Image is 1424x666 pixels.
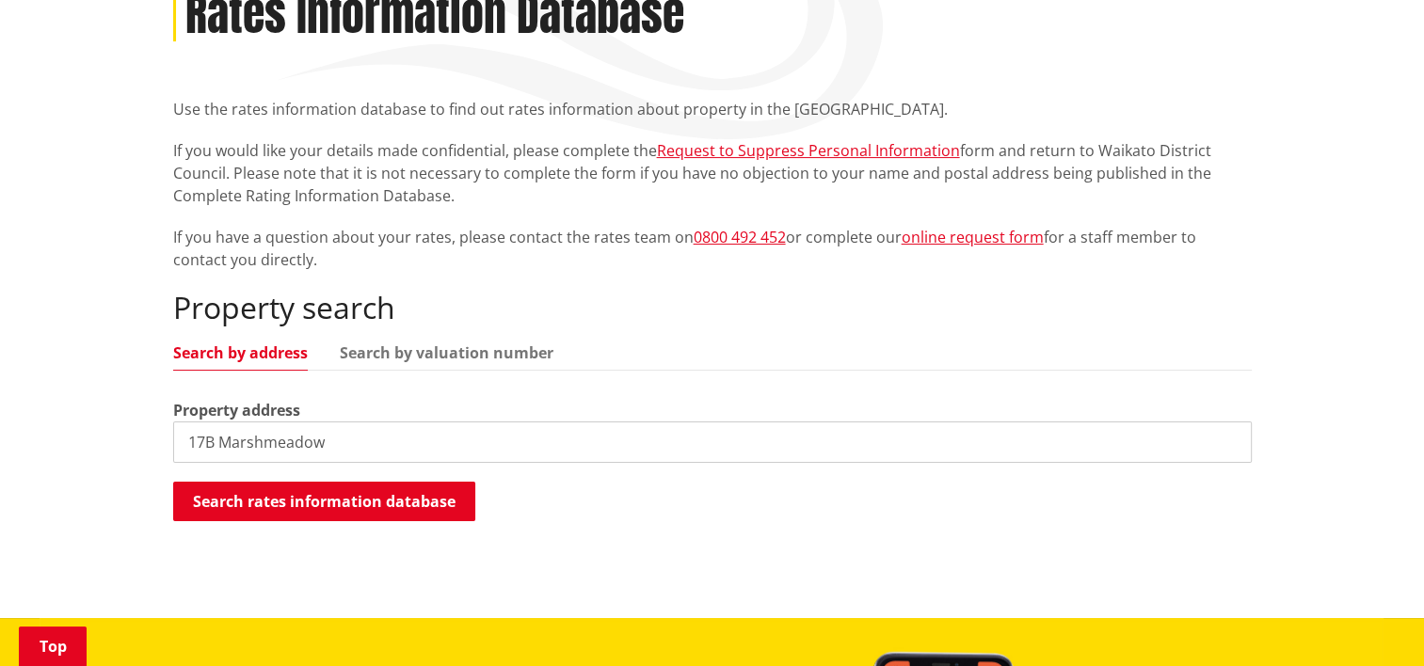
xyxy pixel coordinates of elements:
a: Request to Suppress Personal Information [657,140,960,161]
a: Search by address [173,345,308,360]
p: If you would like your details made confidential, please complete the form and return to Waikato ... [173,139,1252,207]
input: e.g. Duke Street NGARUAWAHIA [173,421,1252,463]
a: 0800 492 452 [694,227,786,247]
a: Search by valuation number [340,345,553,360]
p: Use the rates information database to find out rates information about property in the [GEOGRAPHI... [173,98,1252,120]
p: If you have a question about your rates, please contact the rates team on or complete our for a s... [173,226,1252,271]
label: Property address [173,399,300,421]
a: online request form [902,227,1044,247]
h2: Property search [173,290,1252,325]
iframe: Messenger Launcher [1337,587,1405,655]
button: Search rates information database [173,482,475,521]
a: Top [19,626,87,666]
